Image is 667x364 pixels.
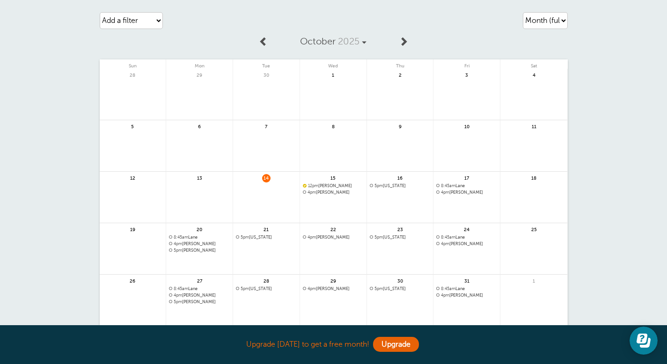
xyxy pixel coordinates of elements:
[370,286,431,291] span: Georgia
[262,123,271,130] span: 7
[374,183,383,188] span: 5pm
[462,71,471,78] span: 3
[174,286,188,291] span: 8:45am
[329,174,337,181] span: 15
[241,286,249,291] span: 5pm
[441,183,455,188] span: 8:45am
[436,190,497,195] span: Maria
[370,286,431,291] a: 5pm[US_STATE]
[329,123,337,130] span: 8
[436,235,497,240] span: Lane
[436,286,497,291] a: 8:45amLane
[174,235,188,240] span: 8:45am
[236,235,297,240] span: Georgia
[370,183,431,189] span: Georgia
[530,174,538,181] span: 18
[370,235,431,240] a: 5pm[US_STATE]
[128,123,137,130] span: 5
[396,226,404,233] span: 23
[462,277,471,284] span: 31
[100,335,568,355] div: Upgrade [DATE] to get a free month!
[436,293,497,298] a: 4pm[PERSON_NAME]
[373,337,419,352] a: Upgrade
[195,71,204,78] span: 29
[128,174,137,181] span: 12
[441,293,449,298] span: 4pm
[128,71,137,78] span: 28
[500,59,567,69] span: Sat
[174,299,182,304] span: 5pm
[169,299,230,305] span: Kristen
[233,59,300,69] span: Tue
[195,123,204,130] span: 6
[195,277,204,284] span: 27
[462,123,471,130] span: 10
[308,190,316,195] span: 4pm
[169,241,230,247] a: 4pm[PERSON_NAME]
[530,71,538,78] span: 4
[367,59,433,69] span: Thu
[262,174,271,181] span: 14
[329,226,337,233] span: 22
[303,235,364,240] a: 4pm[PERSON_NAME]
[436,235,497,240] a: 8:45amLane
[441,241,449,246] span: 4pm
[374,286,383,291] span: 5pm
[396,123,404,130] span: 9
[273,31,394,52] a: October 2025
[236,286,297,291] span: Georgia
[169,293,230,298] a: 4pm[PERSON_NAME]
[329,277,337,284] span: 29
[441,235,455,240] span: 8:45am
[530,226,538,233] span: 25
[169,299,230,305] a: 5pm[PERSON_NAME]
[374,235,383,240] span: 5pm
[441,286,455,291] span: 8:45am
[262,71,271,78] span: 30
[303,183,364,189] span: Marilyn Elliott
[433,59,500,69] span: Fri
[303,190,364,195] a: 4pm[PERSON_NAME]
[169,248,230,253] span: Kristen
[396,277,404,284] span: 30
[308,183,318,188] span: 12pm
[303,190,364,195] span: Amee
[303,286,364,291] span: Amee
[630,327,658,355] iframe: Resource center
[462,226,471,233] span: 24
[329,71,337,78] span: 1
[436,286,497,291] span: Lane
[128,277,137,284] span: 26
[236,235,297,240] a: 5pm[US_STATE]
[303,183,364,189] a: 12pm[PERSON_NAME]
[308,235,316,240] span: 4pm
[169,286,230,291] a: 8:45amLane
[530,277,538,284] span: 1
[370,183,431,189] a: 5pm[US_STATE]
[169,286,230,291] span: Lane
[169,241,230,247] span: Amee
[100,59,166,69] span: Sun
[436,183,497,189] span: Lane
[262,277,271,284] span: 28
[128,226,137,233] span: 19
[308,286,316,291] span: 4pm
[462,174,471,181] span: 17
[303,183,306,187] span: Confirmed. Changing the appointment date will unconfirm the appointment.
[169,235,230,240] span: Lane
[262,226,271,233] span: 21
[436,183,497,189] a: 8:45amLane
[169,293,230,298] span: Amee
[174,248,182,253] span: 5pm
[169,235,230,240] a: 8:45amLane
[166,59,233,69] span: Mon
[396,174,404,181] span: 16
[303,286,364,291] a: 4pm[PERSON_NAME]
[195,226,204,233] span: 20
[436,241,497,247] a: 4pm[PERSON_NAME]
[338,36,359,47] span: 2025
[436,241,497,247] span: Maria
[300,36,336,47] span: October
[530,123,538,130] span: 11
[195,174,204,181] span: 13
